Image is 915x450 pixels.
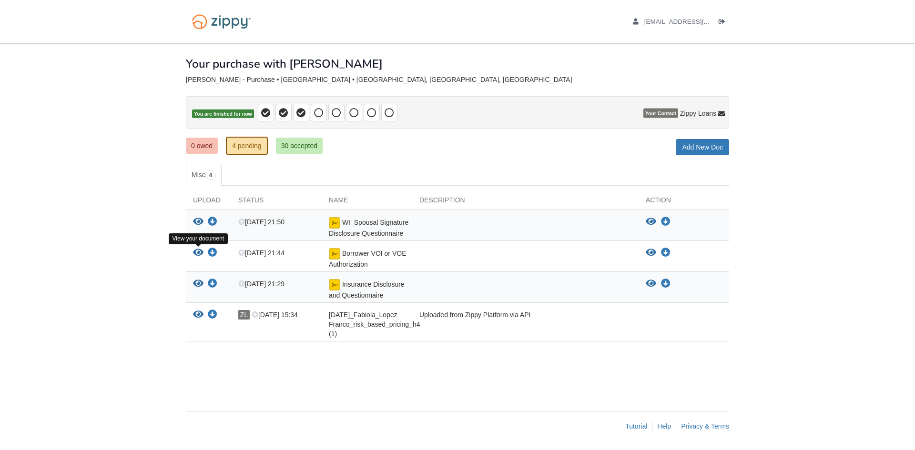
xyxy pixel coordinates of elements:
button: View Borrower VOI or VOE Authorization [193,248,203,258]
button: View WI_Spousal Signature Disclosure Questionnaire [646,217,656,227]
img: Document fully signed [329,248,340,260]
button: View Insurance Disclosure and Questionnaire [646,279,656,289]
a: Tutorial [625,422,647,430]
a: 4 pending [226,137,268,155]
div: View your document [169,233,228,244]
a: Download Borrower VOI or VOE Authorization [208,250,217,257]
a: Download WI_Spousal Signature Disclosure Questionnaire [208,219,217,226]
a: Privacy & Terms [681,422,729,430]
button: View Insurance Disclosure and Questionnaire [193,279,203,289]
span: [DATE] 21:44 [238,249,285,257]
a: Add New Doc [676,139,729,155]
div: [PERSON_NAME] - Purchase • [GEOGRAPHIC_DATA] • [GEOGRAPHIC_DATA], [GEOGRAPHIC_DATA], [GEOGRAPHIC_... [186,76,729,84]
div: Name [322,195,412,210]
img: Logo [186,10,257,34]
div: Upload [186,195,231,210]
a: Download Insurance Disclosure and Questionnaire [208,280,217,288]
span: ZL [238,310,250,320]
div: Action [639,195,729,210]
h1: Your purchase with [PERSON_NAME] [186,58,383,70]
img: Document fully signed [329,279,340,290]
button: View WI_Spousal Signature Disclosure Questionnaire [193,217,203,227]
a: Download WI_Spousal Signature Disclosure Questionnaire [661,218,671,226]
button: View Borrower VOI or VOE Authorization [646,248,656,258]
div: Uploaded from Zippy Platform via API [412,310,639,339]
a: Log out [719,18,729,28]
span: fabylopez94@gmail.com [644,18,753,25]
span: You are finished for now [192,110,254,119]
div: Status [231,195,322,210]
a: Download Insurance Disclosure and Questionnaire [661,280,671,288]
span: Your Contact [643,109,678,118]
span: [DATE]_Fabiola_Lopez Franco_risk_based_pricing_h4 (1) [329,311,420,338]
a: 0 owed [186,138,218,154]
a: 30 accepted [276,138,323,154]
img: Document fully signed [329,217,340,229]
div: Description [412,195,639,210]
span: Zippy Loans [680,109,716,118]
a: Misc [186,165,222,186]
span: Insurance Disclosure and Questionnaire [329,280,405,299]
span: 4 [205,170,216,180]
a: Download 09-29-2025_Fabiola_Lopez Franco_risk_based_pricing_h4 (1) [208,311,217,319]
a: Help [657,422,671,430]
span: WI_Spousal Signature Disclosure Questionnaire [329,219,408,237]
span: [DATE] 15:34 [252,311,298,319]
button: View 09-29-2025_Fabiola_Lopez Franco_risk_based_pricing_h4 (1) [193,310,203,320]
span: [DATE] 21:29 [238,280,285,288]
span: Borrower VOI or VOE Authorization [329,250,406,268]
span: [DATE] 21:50 [238,218,285,226]
a: edit profile [633,18,753,28]
a: Download Borrower VOI or VOE Authorization [661,249,671,257]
